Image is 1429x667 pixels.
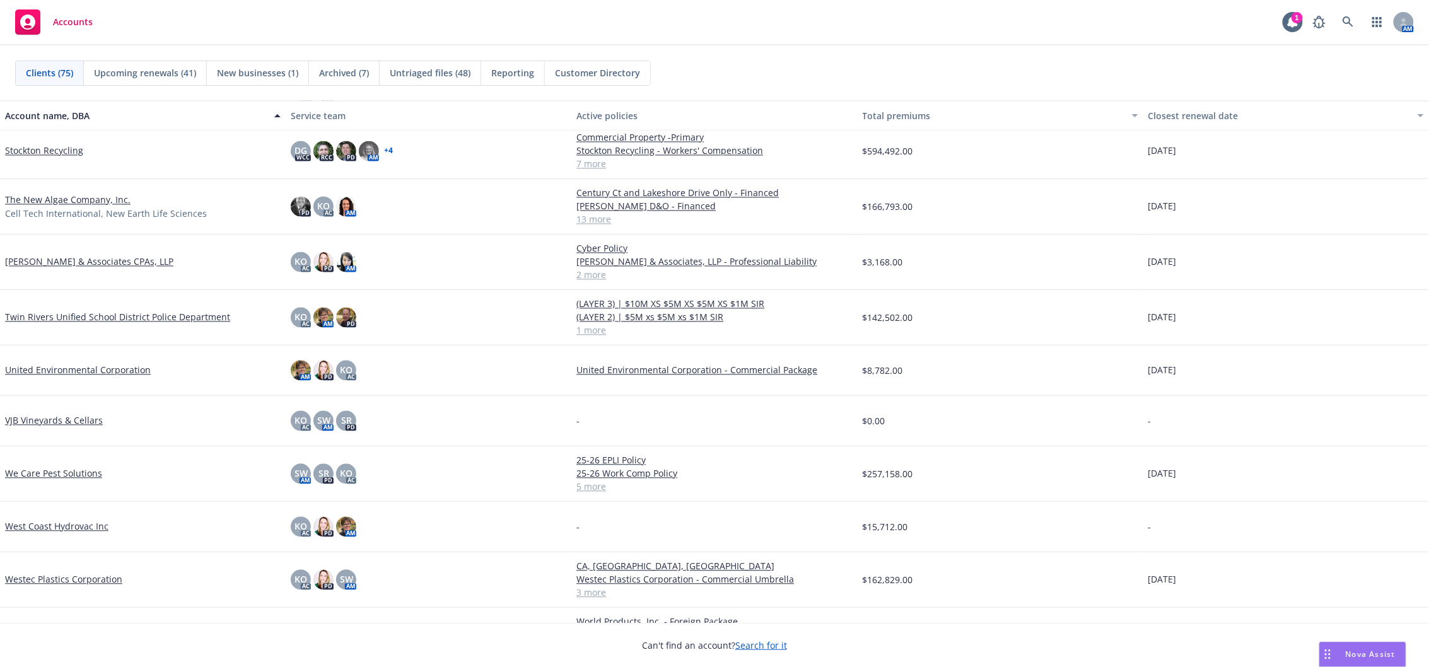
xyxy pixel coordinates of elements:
[1148,573,1177,586] span: [DATE]
[336,308,356,328] img: photo
[5,144,83,158] a: Stockton Recycling
[5,520,108,533] a: West Coast Hydrovac Inc
[313,517,334,537] img: photo
[10,4,98,40] a: Accounts
[1336,9,1361,35] a: Search
[291,361,311,381] img: photo
[295,414,307,427] span: KO
[1320,642,1336,666] div: Drag to move
[1148,144,1177,158] span: [DATE]
[94,66,196,79] span: Upcoming renewals (41)
[576,110,852,123] div: Active policies
[295,255,307,269] span: KO
[5,255,173,269] a: [PERSON_NAME] & Associates CPAs, LLP
[1148,311,1177,324] span: [DATE]
[491,66,534,79] span: Reporting
[286,101,571,131] button: Service team
[576,573,852,586] a: Westec Plastics Corporation - Commercial Umbrella
[571,101,857,131] button: Active policies
[863,414,885,427] span: $0.00
[863,520,908,533] span: $15,712.00
[336,517,356,537] img: photo
[295,467,308,480] span: SW
[1143,101,1429,131] button: Closest renewal date
[863,573,913,586] span: $162,829.00
[576,269,852,282] a: 2 more
[1307,9,1332,35] a: Report a Bug
[576,213,852,226] a: 13 more
[1365,9,1390,35] a: Switch app
[1148,414,1152,427] span: -
[217,66,298,79] span: New businesses (1)
[576,467,852,480] a: 25-26 Work Comp Policy
[26,66,73,79] span: Clients (75)
[576,364,852,377] a: United Environmental Corporation - Commercial Package
[576,200,852,213] a: [PERSON_NAME] D&O - Financed
[1148,200,1177,213] span: [DATE]
[863,467,913,480] span: $257,158.00
[863,311,913,324] span: $142,502.00
[555,66,640,79] span: Customer Directory
[576,480,852,494] a: 5 more
[863,364,903,377] span: $8,782.00
[1148,255,1177,269] span: [DATE]
[390,66,470,79] span: Untriaged files (48)
[576,158,852,171] a: 7 more
[5,110,267,123] div: Account name, DBA
[1148,364,1177,377] span: [DATE]
[858,101,1143,131] button: Total premiums
[5,414,103,427] a: VJB Vineyards & Cellars
[5,364,151,377] a: United Environmental Corporation
[336,252,356,272] img: photo
[295,144,307,158] span: DG
[735,639,787,651] a: Search for it
[863,200,913,213] span: $166,793.00
[863,110,1124,123] div: Total premiums
[340,573,353,586] span: SW
[5,207,207,220] span: Cell Tech International, New Earth Life Sciences
[384,148,393,155] a: + 4
[317,200,330,213] span: KO
[1148,467,1177,480] span: [DATE]
[313,361,334,381] img: photo
[340,364,353,377] span: KO
[313,308,334,328] img: photo
[341,414,352,427] span: SR
[359,141,379,161] img: photo
[313,252,334,272] img: photo
[576,414,580,427] span: -
[295,520,307,533] span: KO
[340,467,353,480] span: KO
[313,570,334,590] img: photo
[5,573,122,586] a: Westec Plastics Corporation
[576,586,852,600] a: 3 more
[576,255,852,269] a: [PERSON_NAME] & Associates, LLP - Professional Liability
[1319,642,1406,667] button: Nova Assist
[576,454,852,467] a: 25-26 EPLI Policy
[295,573,307,586] span: KO
[642,639,787,652] span: Can't find an account?
[576,144,852,158] a: Stockton Recycling - Workers' Compensation
[1346,649,1396,659] span: Nova Assist
[313,141,334,161] img: photo
[5,467,102,480] a: We Care Pest Solutions
[1148,520,1152,533] span: -
[576,298,852,311] a: (LAYER 3) | $10M XS $5M XS $5M XS $1M SIR
[317,414,330,427] span: SW
[336,141,356,161] img: photo
[1148,110,1410,123] div: Closest renewal date
[295,311,307,324] span: KO
[863,255,903,269] span: $3,168.00
[319,66,369,79] span: Archived (7)
[576,242,852,255] a: Cyber Policy
[336,197,356,217] img: photo
[318,467,329,480] span: SR
[576,311,852,324] a: (LAYER 2) | $5M xs $5M xs $1M SIR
